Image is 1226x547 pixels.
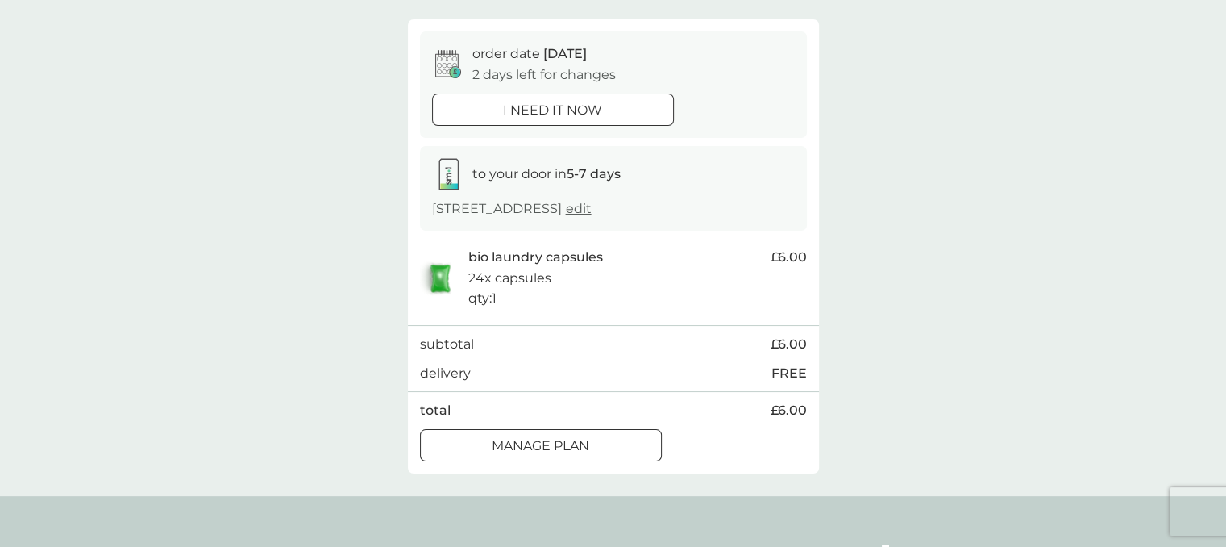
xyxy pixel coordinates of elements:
p: delivery [420,363,471,384]
p: total [420,400,451,421]
p: Manage plan [492,436,589,457]
p: i need it now [503,100,602,121]
p: FREE [771,363,807,384]
p: 2 days left for changes [472,65,616,86]
strong: 5-7 days [567,166,621,182]
span: £6.00 [771,400,807,421]
p: bio laundry capsules [468,247,603,268]
span: [DATE] [543,46,587,61]
span: £6.00 [771,247,807,268]
a: edit [566,201,592,216]
button: i need it now [432,94,674,126]
p: 24x capsules [468,268,551,289]
p: [STREET_ADDRESS] [432,198,592,219]
p: order date [472,44,587,65]
button: Manage plan [420,429,662,461]
p: qty : 1 [468,288,497,309]
span: £6.00 [771,334,807,355]
span: to your door in [472,166,621,182]
p: subtotal [420,334,474,355]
